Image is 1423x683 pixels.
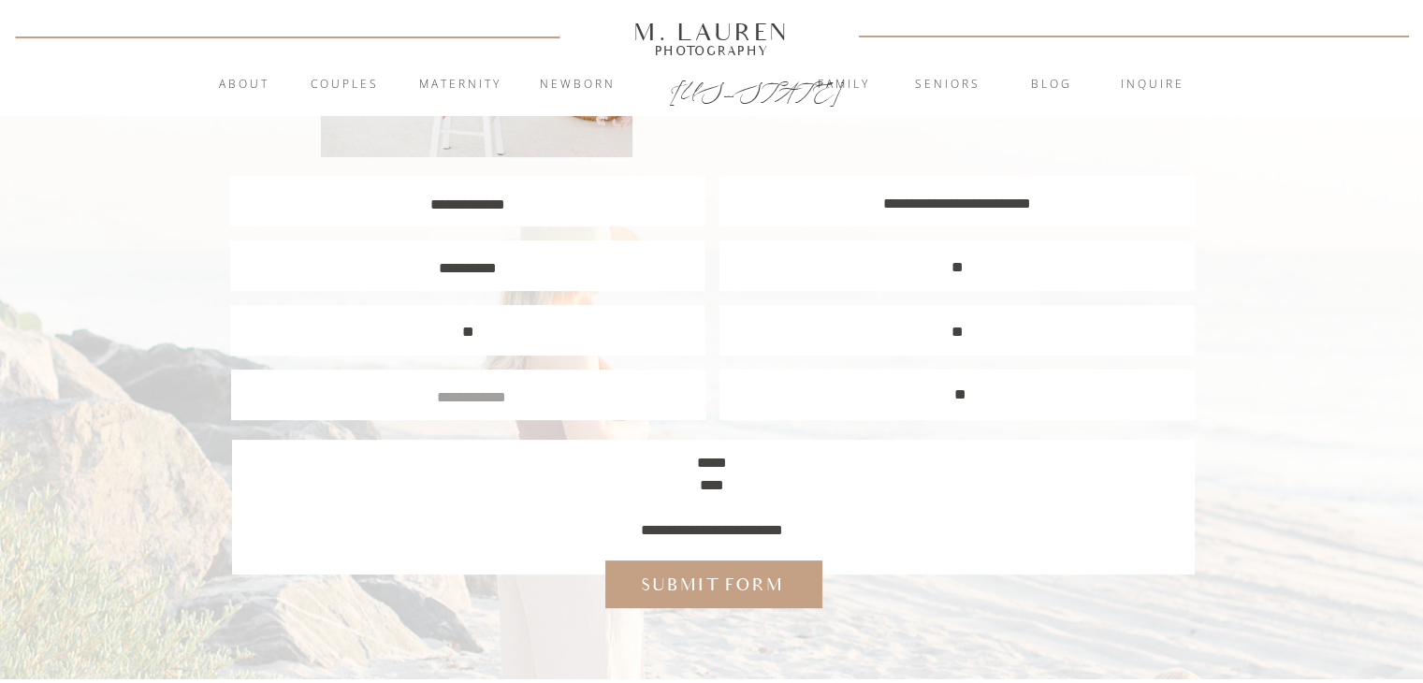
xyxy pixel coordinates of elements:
[528,76,629,94] a: Newborn
[295,76,396,94] a: Couples
[670,77,755,99] a: [US_STATE]
[1001,76,1102,94] a: blog
[626,46,798,55] a: Photography
[897,76,998,94] a: Seniors
[1102,76,1203,94] a: inquire
[410,76,511,94] a: Maternity
[578,22,846,42] a: M. Lauren
[793,76,894,94] a: Family
[209,76,281,94] a: About
[632,573,792,597] a: Submit form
